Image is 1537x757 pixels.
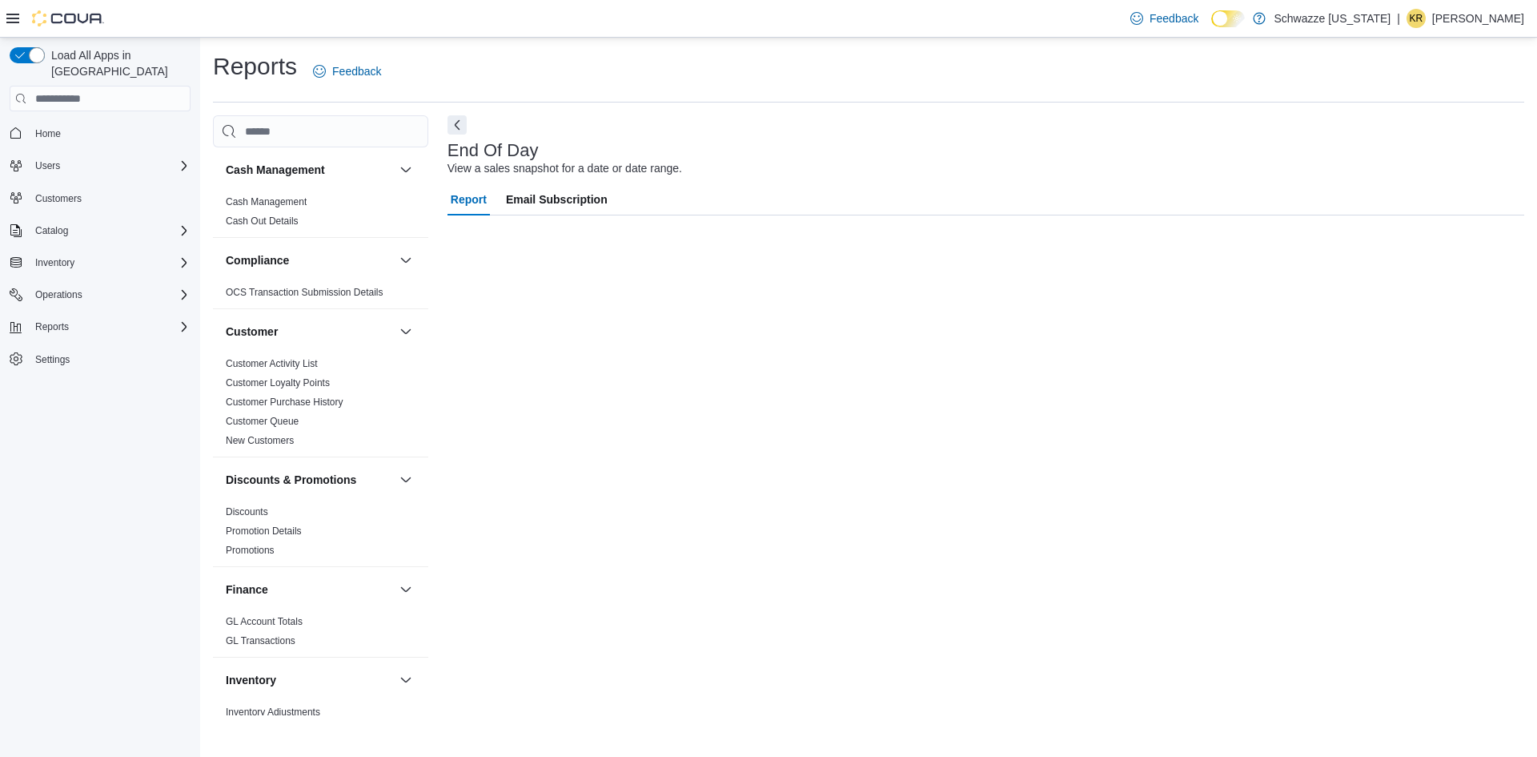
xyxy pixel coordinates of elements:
[29,349,191,369] span: Settings
[226,252,289,268] h3: Compliance
[213,192,428,237] div: Cash Management
[226,582,393,598] button: Finance
[396,580,415,599] button: Finance
[35,192,82,205] span: Customers
[226,196,307,207] a: Cash Management
[29,124,67,143] a: Home
[213,50,297,83] h1: Reports
[226,525,302,538] span: Promotion Details
[226,435,294,446] a: New Customers
[226,324,278,340] h3: Customer
[29,285,89,304] button: Operations
[29,221,191,240] span: Catalog
[1150,10,1198,26] span: Feedback
[226,416,299,427] a: Customer Queue
[226,505,268,518] span: Discounts
[1274,9,1391,28] p: Schwazze [US_STATE]
[3,348,197,371] button: Settings
[226,376,330,389] span: Customer Loyalty Points
[35,127,61,140] span: Home
[3,252,197,274] button: Inventory
[3,316,197,338] button: Reports
[3,187,197,210] button: Customers
[226,162,325,178] h3: Cash Management
[447,115,467,135] button: Next
[29,317,191,336] span: Reports
[226,324,393,340] button: Customer
[226,287,383,298] a: OCS Transaction Submission Details
[226,707,320,718] a: Inventory Adjustments
[226,377,330,389] a: Customer Loyalty Points
[307,55,387,87] a: Feedback
[226,672,393,688] button: Inventory
[1211,10,1245,27] input: Dark Mode
[29,285,191,304] span: Operations
[1407,9,1426,28] div: Kevin Rodriguez
[226,544,275,557] span: Promotions
[226,195,307,208] span: Cash Management
[213,354,428,457] div: Customer
[226,506,268,517] a: Discounts
[226,286,383,299] span: OCS Transaction Submission Details
[447,141,539,160] h3: End Of Day
[35,288,82,301] span: Operations
[226,616,303,627] a: GL Account Totals
[35,224,68,237] span: Catalog
[396,251,415,270] button: Compliance
[226,415,299,428] span: Customer Queue
[226,706,320,719] span: Inventory Adjustments
[226,635,295,646] a: GL Transactions
[35,256,74,269] span: Inventory
[226,472,356,488] h3: Discounts & Promotions
[1124,2,1205,34] a: Feedback
[1397,9,1400,28] p: |
[213,502,428,566] div: Discounts & Promotions
[29,350,76,369] a: Settings
[35,320,69,333] span: Reports
[226,472,393,488] button: Discounts & Promotions
[447,160,682,177] div: View a sales snapshot for a date or date range.
[226,252,393,268] button: Compliance
[29,253,81,272] button: Inventory
[29,156,66,175] button: Users
[332,63,381,79] span: Feedback
[29,189,88,208] a: Customers
[3,155,197,177] button: Users
[396,322,415,341] button: Customer
[226,434,294,447] span: New Customers
[226,582,268,598] h3: Finance
[1410,9,1423,28] span: KR
[3,121,197,144] button: Home
[45,47,191,79] span: Load All Apps in [GEOGRAPHIC_DATA]
[29,221,74,240] button: Catalog
[1211,27,1212,28] span: Dark Mode
[226,615,303,628] span: GL Account Totals
[35,159,60,172] span: Users
[396,670,415,690] button: Inventory
[29,188,191,208] span: Customers
[3,284,197,306] button: Operations
[506,183,608,215] span: Email Subscription
[226,162,393,178] button: Cash Management
[213,283,428,308] div: Compliance
[29,123,191,143] span: Home
[226,634,295,647] span: GL Transactions
[213,612,428,657] div: Finance
[1432,9,1524,28] p: [PERSON_NAME]
[451,183,487,215] span: Report
[226,672,276,688] h3: Inventory
[226,525,302,537] a: Promotion Details
[32,10,104,26] img: Cova
[396,470,415,489] button: Discounts & Promotions
[226,397,343,408] a: Customer Purchase History
[396,160,415,179] button: Cash Management
[226,357,318,370] span: Customer Activity List
[29,317,75,336] button: Reports
[226,215,299,227] a: Cash Out Details
[226,358,318,369] a: Customer Activity List
[29,156,191,175] span: Users
[29,253,191,272] span: Inventory
[3,219,197,242] button: Catalog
